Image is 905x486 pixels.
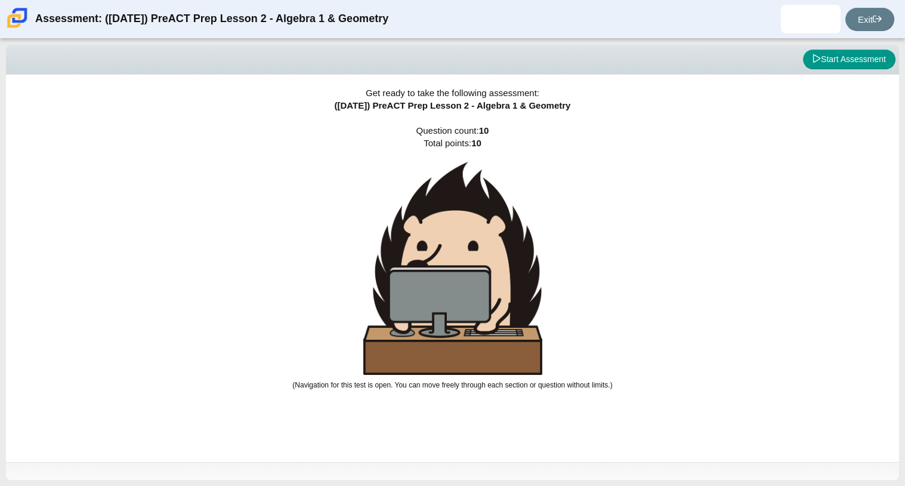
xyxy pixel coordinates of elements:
[479,125,489,136] b: 10
[35,5,388,33] div: Assessment: ([DATE]) PreACT Prep Lesson 2 - Algebra 1 & Geometry
[803,50,895,70] button: Start Assessment
[292,381,612,389] small: (Navigation for this test is open. You can move freely through each section or question without l...
[366,88,539,98] span: Get ready to take the following assessment:
[801,10,820,29] img: alec.miller.939J4C
[292,125,612,389] span: Question count: Total points:
[471,138,481,148] b: 10
[5,5,30,30] img: Carmen School of Science & Technology
[335,100,571,110] span: ([DATE]) PreACT Prep Lesson 2 - Algebra 1 & Geometry
[5,22,30,32] a: Carmen School of Science & Technology
[845,8,894,31] a: Exit
[363,162,542,375] img: hedgehog-behind-computer-large.png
